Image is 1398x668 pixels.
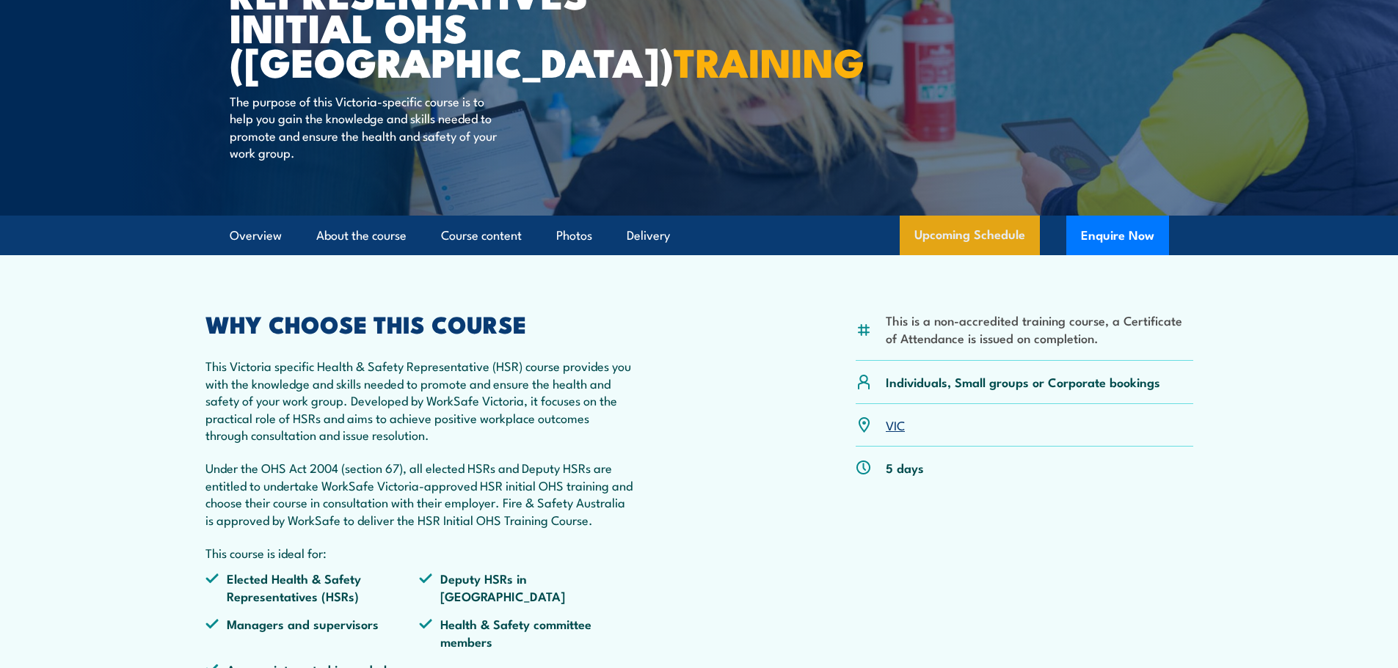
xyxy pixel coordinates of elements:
a: Delivery [627,216,670,255]
p: Individuals, Small groups or Corporate bookings [886,373,1160,390]
a: Overview [230,216,282,255]
li: This is a non-accredited training course, a Certificate of Attendance is issued on completion. [886,312,1193,346]
button: Enquire Now [1066,216,1169,255]
li: Health & Safety committee members [419,615,633,650]
p: This course is ideal for: [205,544,634,561]
a: VIC [886,416,905,433]
p: This Victoria specific Health & Safety Representative (HSR) course provides you with the knowledg... [205,357,634,443]
li: Elected Health & Safety Representatives (HSRs) [205,570,420,604]
a: Photos [556,216,592,255]
a: About the course [316,216,407,255]
strong: TRAINING [674,30,864,91]
li: Managers and supervisors [205,615,420,650]
a: Course content [441,216,522,255]
a: Upcoming Schedule [900,216,1040,255]
p: Under the OHS Act 2004 (section 67), all elected HSRs and Deputy HSRs are entitled to undertake W... [205,459,634,528]
p: The purpose of this Victoria-specific course is to help you gain the knowledge and skills needed ... [230,92,498,161]
li: Deputy HSRs in [GEOGRAPHIC_DATA] [419,570,633,604]
h2: WHY CHOOSE THIS COURSE [205,313,634,334]
p: 5 days [886,459,924,476]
